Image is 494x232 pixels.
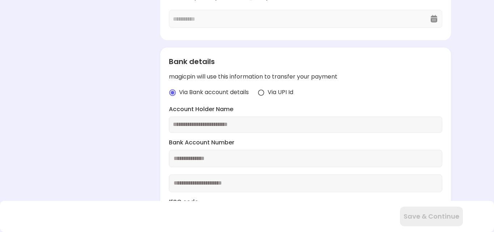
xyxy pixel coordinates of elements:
[169,73,442,81] div: magicpin will use this information to transfer your payment
[169,89,176,96] img: radio
[169,139,442,147] label: Bank Account Number
[179,88,249,97] span: Via Bank account details
[268,88,293,97] span: Via UPI Id
[169,56,442,67] div: Bank details
[169,198,442,206] label: IFSC code
[257,89,265,96] img: radio
[400,207,463,226] button: Save & Continue
[169,105,442,114] label: Account Holder Name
